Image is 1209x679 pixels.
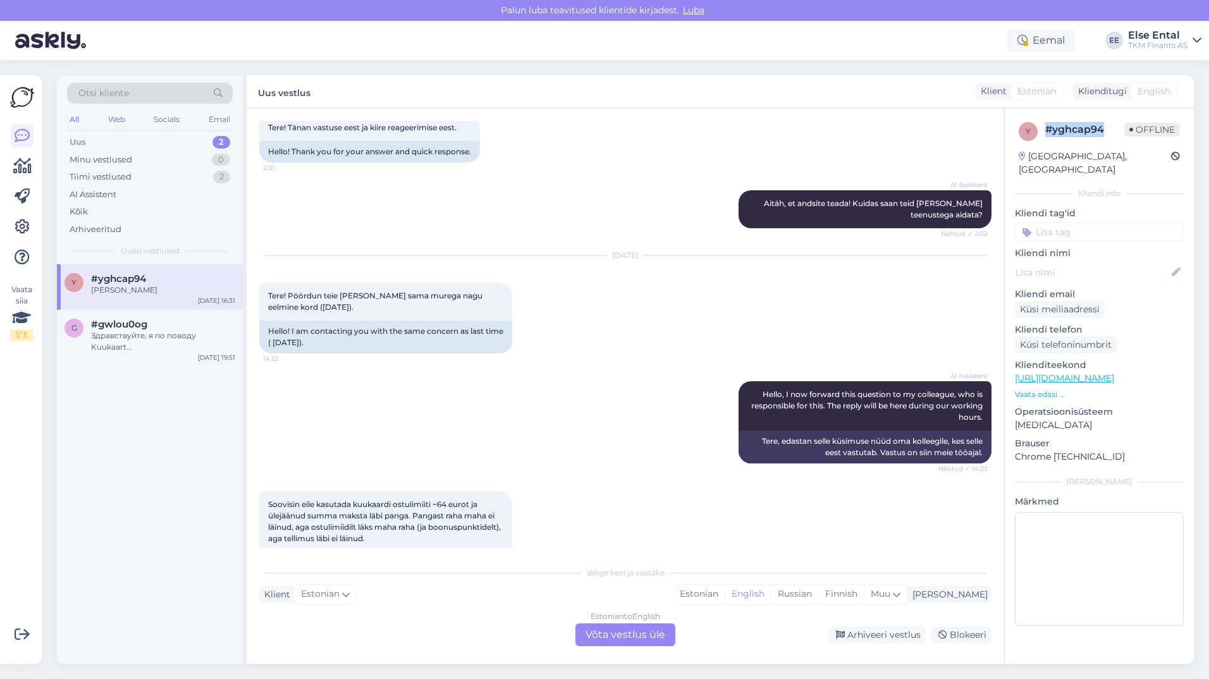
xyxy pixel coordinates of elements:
[71,323,77,333] span: g
[1015,336,1117,353] div: Küsi telefoninumbrit
[301,587,340,601] span: Estonian
[268,499,503,543] span: Soovisin eile kasutada kuukaardi ostulimiiti ~64 eurot ja ülejäänud summa maksta läbi panga. Pang...
[259,567,991,578] div: Valige keel ja vastake
[1138,85,1170,98] span: English
[121,245,180,257] span: Uued vestlused
[1015,389,1184,400] p: Vaata edasi ...
[940,229,988,238] span: Nähtud ✓ 2:02
[198,296,235,305] div: [DATE] 16:31
[976,85,1007,98] div: Klient
[1015,495,1184,508] p: Märkmed
[70,223,121,236] div: Arhiveeritud
[70,154,132,166] div: Minu vestlused
[1015,476,1184,487] div: [PERSON_NAME]
[673,585,725,604] div: Estonian
[212,154,230,166] div: 0
[764,199,985,219] span: Aitäh, et andsite teada! Kuidas saan teid [PERSON_NAME] teenustega aidata?
[1019,150,1171,176] div: [GEOGRAPHIC_DATA], [GEOGRAPHIC_DATA]
[1015,323,1184,336] p: Kliendi telefon
[1045,122,1124,137] div: # yghcap94
[91,273,146,284] span: #yghcap94
[938,464,988,474] span: Nähtud ✓ 14:23
[1026,126,1031,136] span: y
[259,588,290,601] div: Klient
[1105,32,1123,49] div: EE
[1015,372,1114,384] a: [URL][DOMAIN_NAME]
[907,588,988,601] div: [PERSON_NAME]
[940,371,988,381] span: AI Assistent
[263,354,310,364] span: 14:22
[10,329,33,341] div: 1 / 3
[10,284,33,341] div: Vaata siia
[1015,288,1184,301] p: Kliendi email
[1128,30,1188,40] div: Else Ental
[71,278,77,287] span: y
[206,111,233,128] div: Email
[1015,450,1184,463] p: Chrome [TECHNICAL_ID]
[1016,266,1169,279] input: Lisa nimi
[70,205,88,218] div: Kõik
[1015,247,1184,260] p: Kliendi nimi
[67,111,82,128] div: All
[1015,223,1184,242] input: Lisa tag
[1015,405,1184,419] p: Operatsioonisüsteem
[1015,437,1184,450] p: Brauser
[91,319,147,330] span: #gwlou0og
[725,585,771,604] div: English
[106,111,128,128] div: Web
[871,588,890,599] span: Muu
[91,284,235,296] div: [PERSON_NAME]
[828,627,926,644] div: Arhiveeri vestlus
[771,585,818,604] div: Russian
[739,431,991,463] div: Tere, edastan selle küsimuse nüüd oma kolleegile, kes selle eest vastutab. Vastus on siin meie tö...
[268,291,484,312] span: Tere! Pöördun teie [PERSON_NAME] sama murega nagu eelmine kord ([DATE]).
[575,623,675,646] div: Võta vestlus üle
[1015,301,1105,318] div: Küsi meiliaadressi
[1015,419,1184,432] p: [MEDICAL_DATA]
[1015,207,1184,220] p: Kliendi tag'id
[213,171,230,183] div: 2
[751,389,985,422] span: Hello, I now forward this question to my colleague, who is responsible for this. The reply will b...
[70,136,86,149] div: Uus
[591,611,660,622] div: Estonian to English
[1007,29,1075,52] div: Eemal
[818,585,864,604] div: Finnish
[940,180,988,190] span: AI Assistent
[212,136,230,149] div: 2
[10,85,34,109] img: Askly Logo
[268,123,457,132] span: Tere! Tänan vastuse eest ja kiire reageerimise eest.
[1017,85,1056,98] span: Estonian
[258,83,310,100] label: Uus vestlus
[1124,123,1180,137] span: Offline
[151,111,182,128] div: Socials
[1128,40,1188,51] div: TKM Finants AS
[1128,30,1201,51] a: Else EntalTKM Finants AS
[1015,188,1184,199] div: Kliendi info
[259,250,991,261] div: [DATE]
[78,87,129,100] span: Otsi kliente
[1015,358,1184,372] p: Klienditeekond
[198,353,235,362] div: [DATE] 19:51
[263,163,310,173] span: 2:01
[91,330,235,353] div: Здравствуйте, я по поводу Kuukaart…
[259,141,480,162] div: Hello! Thank you for your answer and quick response.
[70,171,132,183] div: Tiimi vestlused
[70,188,116,201] div: AI Assistent
[679,4,708,16] span: Luba
[1073,85,1127,98] div: Klienditugi
[931,627,991,644] div: Blokeeri
[259,321,512,353] div: Hello! I am contacting you with the same concern as last time ( [DATE]).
